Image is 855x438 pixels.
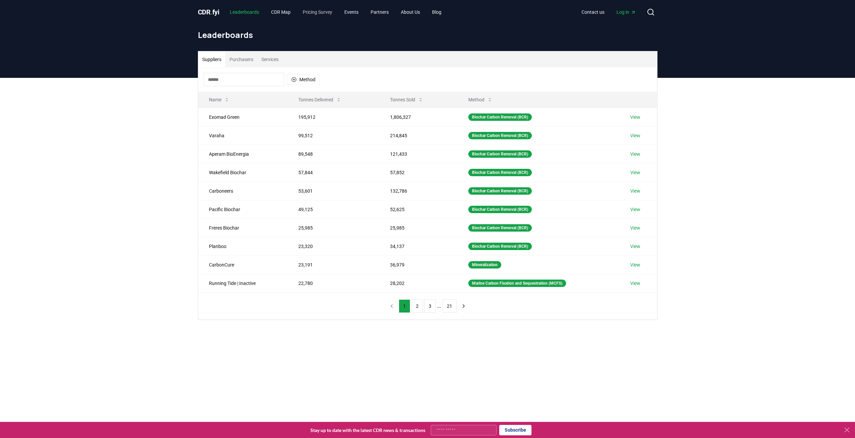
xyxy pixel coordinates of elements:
[630,206,640,213] a: View
[379,218,457,237] td: 25,985
[198,108,288,126] td: Exomad Green
[630,132,640,139] a: View
[379,182,457,200] td: 132,786
[198,218,288,237] td: Freres Biochar
[442,299,457,313] button: 21
[198,274,288,292] td: Running Tide | Inactive
[198,145,288,163] td: Aperam BioEnergia
[288,182,379,200] td: 53,601
[630,188,640,194] a: View
[198,30,657,40] h1: Leaderboards
[385,93,429,106] button: Tonnes Sold
[266,6,296,18] a: CDR Map
[198,8,219,16] span: CDR fyi
[630,169,640,176] a: View
[339,6,364,18] a: Events
[468,261,501,269] div: Mineralization
[468,132,532,139] div: Biochar Carbon Removal (BCR)
[224,6,447,18] nav: Main
[288,126,379,145] td: 99,512
[468,206,532,213] div: Biochar Carbon Removal (BCR)
[576,6,641,18] nav: Main
[630,243,640,250] a: View
[288,163,379,182] td: 57,844
[395,6,425,18] a: About Us
[288,274,379,292] td: 22,780
[288,200,379,218] td: 49,125
[225,51,257,67] button: Purchasers
[379,108,457,126] td: 1,806,327
[288,108,379,126] td: 195,912
[379,274,457,292] td: 28,202
[257,51,283,67] button: Services
[288,237,379,255] td: 23,320
[463,93,498,106] button: Method
[379,200,457,218] td: 52,625
[424,299,436,313] button: 3
[437,302,441,310] li: ...
[630,151,640,157] a: View
[379,255,457,274] td: 36,979
[198,182,288,200] td: Carboneers
[198,163,288,182] td: Wakefield Biochar
[379,145,457,163] td: 121,433
[468,243,532,250] div: Biochar Carbon Removal (BCR)
[468,187,532,195] div: Biochar Carbon Removal (BCR)
[204,93,235,106] button: Name
[198,237,288,255] td: Planboo
[198,200,288,218] td: Pacific Biochar
[412,299,423,313] button: 2
[576,6,610,18] a: Contact us
[611,6,641,18] a: Log in
[468,150,532,158] div: Biochar Carbon Removal (BCR)
[288,145,379,163] td: 89,548
[468,224,532,232] div: Biochar Carbon Removal (BCR)
[458,299,469,313] button: next page
[379,237,457,255] td: 34,137
[630,225,640,231] a: View
[616,9,636,15] span: Log in
[198,51,225,67] button: Suppliers
[379,163,457,182] td: 57,852
[288,255,379,274] td: 23,191
[297,6,338,18] a: Pricing Survey
[399,299,410,313] button: 1
[630,114,640,120] a: View
[468,280,566,287] div: Marine Carbon Fixation and Sequestration (MCFS)
[198,255,288,274] td: CarbonCure
[468,169,532,176] div: Biochar Carbon Removal (BCR)
[198,126,288,145] td: Varaha
[198,7,219,17] a: CDR.fyi
[365,6,394,18] a: Partners
[210,8,212,16] span: .
[293,93,347,106] button: Tonnes Delivered
[630,280,640,287] a: View
[288,218,379,237] td: 25,985
[630,261,640,268] a: View
[287,74,320,85] button: Method
[427,6,447,18] a: Blog
[379,126,457,145] td: 214,845
[468,113,532,121] div: Biochar Carbon Removal (BCR)
[224,6,264,18] a: Leaderboards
